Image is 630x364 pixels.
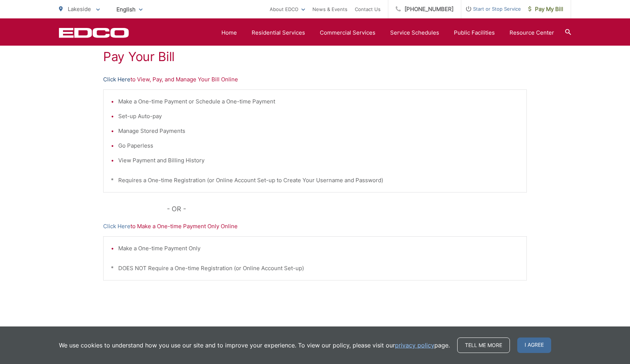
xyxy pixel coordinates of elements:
p: to Make a One-time Payment Only Online [103,222,527,231]
li: Manage Stored Payments [118,127,519,135]
li: Make a One-time Payment or Schedule a One-time Payment [118,97,519,106]
p: We use cookies to understand how you use our site and to improve your experience. To view our pol... [59,341,450,350]
a: Resource Center [510,28,554,37]
span: Lakeside [68,6,91,13]
a: Click Here [103,222,130,231]
a: Commercial Services [320,28,375,37]
li: Make a One-time Payment Only [118,244,519,253]
span: I agree [517,338,551,353]
span: English [111,3,148,16]
li: Go Paperless [118,141,519,150]
li: View Payment and Billing History [118,156,519,165]
p: - OR - [167,204,527,215]
a: Click Here [103,75,130,84]
a: Public Facilities [454,28,495,37]
a: EDCD logo. Return to the homepage. [59,28,129,38]
a: Contact Us [355,5,381,14]
p: * Requires a One-time Registration (or Online Account Set-up to Create Your Username and Password) [111,176,519,185]
h1: Pay Your Bill [103,49,527,64]
a: News & Events [312,5,347,14]
a: privacy policy [395,341,434,350]
span: Pay My Bill [528,5,563,14]
p: to View, Pay, and Manage Your Bill Online [103,75,527,84]
a: Residential Services [252,28,305,37]
a: Tell me more [457,338,510,353]
li: Set-up Auto-pay [118,112,519,121]
p: * DOES NOT Require a One-time Registration (or Online Account Set-up) [111,264,519,273]
a: About EDCO [270,5,305,14]
a: Home [221,28,237,37]
a: Service Schedules [390,28,439,37]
